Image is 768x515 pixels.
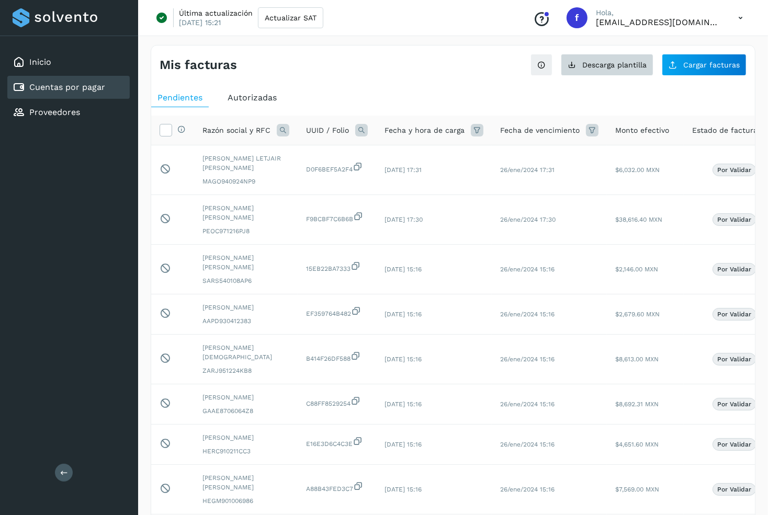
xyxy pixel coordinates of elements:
p: facturacion@cubbo.com [596,17,721,27]
span: $7,569.00 MXN [615,486,659,493]
span: [PERSON_NAME] LETJAIR [PERSON_NAME] [202,154,289,173]
span: 26/ene/2024 17:30 [500,216,556,223]
a: Inicio [29,57,51,67]
span: $6,032.00 MXN [615,166,660,174]
span: B414F26DF588 [306,351,368,363]
span: [DATE] 15:16 [385,356,422,363]
span: [PERSON_NAME] [202,393,289,402]
span: $38,616.40 MXN [615,216,662,223]
p: Por validar [717,311,751,318]
button: Descarga plantilla [561,54,653,76]
span: 26/ene/2024 15:16 [500,400,555,408]
button: Actualizar SAT [258,7,323,28]
button: Cargar facturas [662,54,747,76]
p: Por validar [717,400,751,408]
p: [DATE] 15:21 [179,18,221,27]
span: MAGO940924NP9 [202,177,289,186]
p: Por validar [717,216,751,223]
div: Inicio [7,51,130,74]
span: HERC910211CC3 [202,447,289,456]
span: [PERSON_NAME][DEMOGRAPHIC_DATA] [202,343,289,362]
span: Pendientes [157,93,202,102]
p: Última actualización [179,8,253,18]
p: Hola, [596,8,721,17]
span: Cargar facturas [683,61,740,68]
span: Estado de factura [692,125,758,136]
span: HEGM901006986 [202,496,289,506]
div: Cuentas por pagar [7,76,130,99]
span: UUID / Folio [306,125,349,136]
span: Fecha y hora de carga [385,125,465,136]
span: GAAE8706064Z8 [202,406,289,416]
span: $8,613.00 MXN [615,356,659,363]
span: Actualizar SAT [265,14,317,21]
a: Proveedores [29,107,80,117]
span: [DATE] 17:31 [385,166,422,174]
span: ZARJ951224KB8 [202,366,289,375]
span: 26/ene/2024 15:16 [500,356,555,363]
span: [DATE] 15:16 [385,400,422,408]
span: [DATE] 15:16 [385,266,422,273]
span: [DATE] 15:16 [385,441,422,448]
span: C88FF8529254 [306,396,368,408]
span: 26/ene/2024 15:16 [500,266,555,273]
span: D0F6BEF5A2F4 [306,162,368,174]
span: Descarga plantilla [582,61,647,68]
span: 15EB22BA7333 [306,261,368,273]
span: EF359764B482 [306,306,368,318]
span: [PERSON_NAME] [202,303,289,312]
span: E16E3D6C4C3E [306,436,368,449]
span: [PERSON_NAME] [202,433,289,442]
span: [PERSON_NAME] [PERSON_NAME] [202,473,289,492]
span: Monto efectivo [615,125,669,136]
span: [DATE] 15:16 [385,486,422,493]
p: Por validar [717,266,751,273]
span: 26/ene/2024 17:31 [500,166,555,174]
span: $4,651.60 MXN [615,441,659,448]
span: [PERSON_NAME] [PERSON_NAME] [202,253,289,272]
h4: Mis facturas [160,58,237,73]
div: Proveedores [7,101,130,124]
span: 26/ene/2024 15:16 [500,311,555,318]
p: Por validar [717,486,751,493]
span: Razón social y RFC [202,125,270,136]
span: [PERSON_NAME] [PERSON_NAME] [202,203,289,222]
span: AAPD930412383 [202,316,289,326]
span: Autorizadas [228,93,277,102]
span: SARS540108AP6 [202,276,289,285]
span: A88B43FED3C7 [306,481,368,494]
span: Fecha de vencimiento [500,125,580,136]
span: [DATE] 17:30 [385,216,423,223]
p: Por validar [717,166,751,174]
a: Cuentas por pagar [29,82,105,92]
span: [DATE] 15:16 [385,311,422,318]
span: $8,692.31 MXN [615,400,659,408]
span: 26/ene/2024 15:16 [500,441,555,448]
span: F9BCBF7C6B6B [306,211,368,224]
p: Por validar [717,356,751,363]
span: $2,146.00 MXN [615,266,658,273]
p: Por validar [717,441,751,448]
span: PEOC971216PJ8 [202,226,289,236]
span: 26/ene/2024 15:16 [500,486,555,493]
span: $2,679.60 MXN [615,311,660,318]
